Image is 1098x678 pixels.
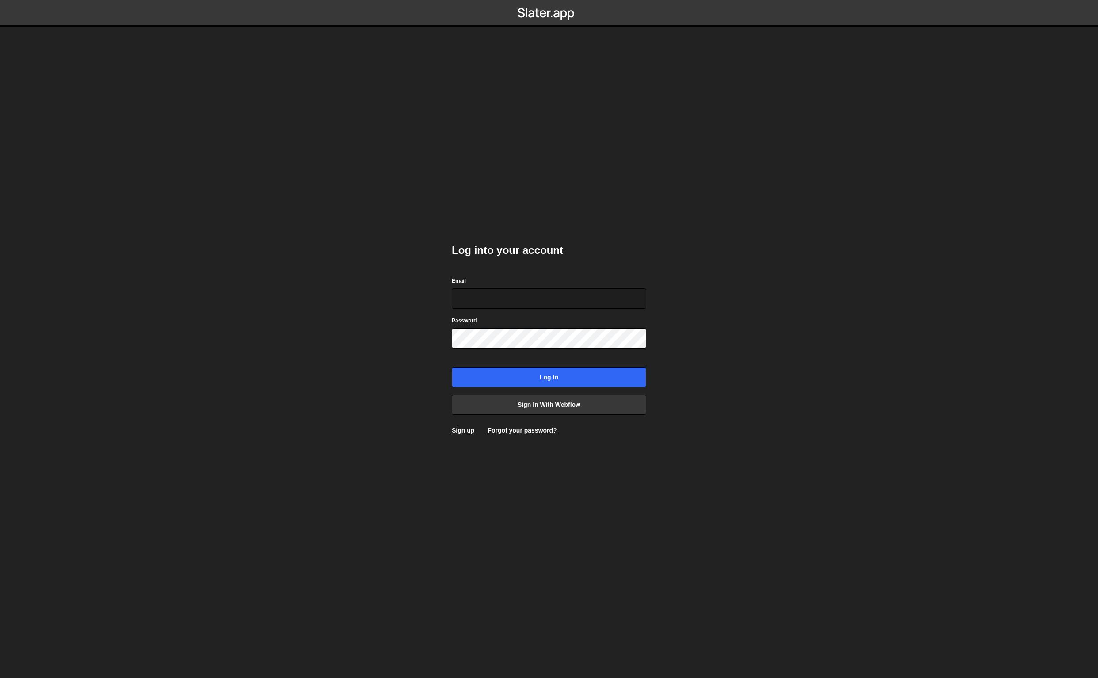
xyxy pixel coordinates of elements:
label: Email [452,276,466,285]
a: Sign up [452,427,474,434]
a: Sign in with Webflow [452,395,646,415]
label: Password [452,316,477,325]
input: Log in [452,367,646,387]
h2: Log into your account [452,243,646,257]
a: Forgot your password? [488,427,557,434]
